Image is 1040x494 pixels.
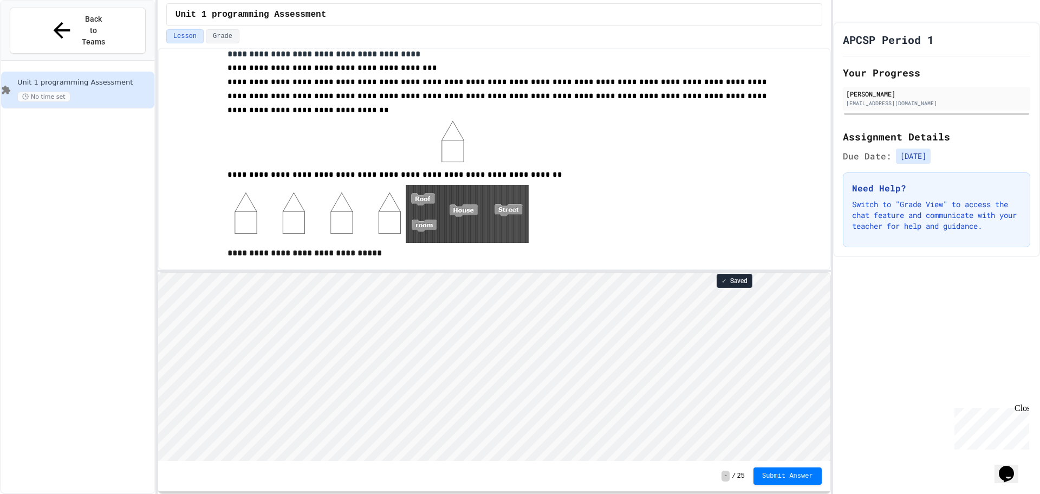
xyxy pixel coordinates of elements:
span: Unit 1 programming Assessment [175,8,326,21]
h3: Need Help? [852,182,1021,195]
p: Switch to "Grade View" to access the chat feature and communicate with your teacher for help and ... [852,199,1021,232]
iframe: chat widget [994,451,1029,483]
span: 25 [737,472,745,480]
span: ✓ [721,277,727,285]
span: Due Date: [843,150,892,163]
iframe: To enrich screen reader interactions, please activate Accessibility in Grammarly extension settings [158,273,830,461]
h2: Assignment Details [843,129,1030,144]
span: - [721,471,730,482]
span: Back to Teams [81,14,106,48]
span: [DATE] [896,149,931,164]
h1: APCSP Period 1 [843,32,934,47]
span: Unit 1 programming Assessment [17,78,152,87]
iframe: chat widget [950,403,1029,450]
button: Submit Answer [753,467,822,485]
h2: Your Progress [843,65,1030,80]
span: Saved [730,277,747,285]
div: [PERSON_NAME] [846,89,1027,99]
div: [EMAIL_ADDRESS][DOMAIN_NAME] [846,99,1027,107]
button: Lesson [166,29,204,43]
button: Grade [206,29,239,43]
div: Chat with us now!Close [4,4,75,69]
button: Back to Teams [10,8,146,54]
span: / [732,472,736,480]
span: No time set [17,92,70,102]
span: Submit Answer [762,472,813,480]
